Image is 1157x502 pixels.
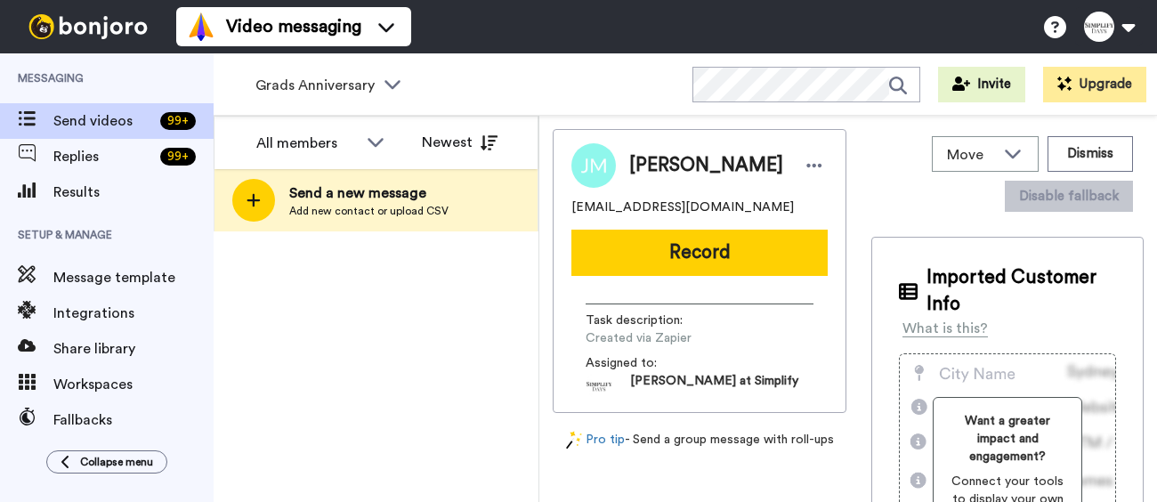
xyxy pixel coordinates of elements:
[409,125,511,160] button: Newest
[630,372,798,399] span: [PERSON_NAME] at Simplify
[586,354,710,372] span: Assigned to:
[226,14,361,39] span: Video messaging
[1005,181,1133,212] button: Disable fallback
[571,143,616,188] img: Image of Joy M
[586,312,710,329] span: Task description :
[553,431,846,449] div: - Send a group message with roll-ups
[46,450,167,474] button: Collapse menu
[926,264,1116,318] span: Imported Customer Info
[948,412,1067,466] span: Want a greater impact and engagement?
[255,75,375,96] span: Grads Anniversary
[947,144,995,166] span: Move
[53,182,214,203] span: Results
[586,372,612,399] img: d68a98d3-f47b-4afc-a0d4-3a8438d4301f-1535983152.jpg
[53,110,153,132] span: Send videos
[21,14,155,39] img: bj-logo-header-white.svg
[53,146,153,167] span: Replies
[571,230,828,276] button: Record
[902,318,988,339] div: What is this?
[938,67,1025,102] button: Invite
[566,431,625,449] a: Pro tip
[256,133,358,154] div: All members
[586,329,755,347] span: Created via Zapier
[53,267,214,288] span: Message template
[53,338,214,360] span: Share library
[187,12,215,41] img: vm-color.svg
[53,374,214,395] span: Workspaces
[629,152,783,179] span: [PERSON_NAME]
[160,148,196,166] div: 99 +
[53,303,214,324] span: Integrations
[571,198,794,216] span: [EMAIL_ADDRESS][DOMAIN_NAME]
[1048,136,1133,172] button: Dismiss
[1043,67,1146,102] button: Upgrade
[160,112,196,130] div: 99 +
[566,431,582,449] img: magic-wand.svg
[289,204,449,218] span: Add new contact or upload CSV
[289,182,449,204] span: Send a new message
[53,409,214,431] span: Fallbacks
[80,455,153,469] span: Collapse menu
